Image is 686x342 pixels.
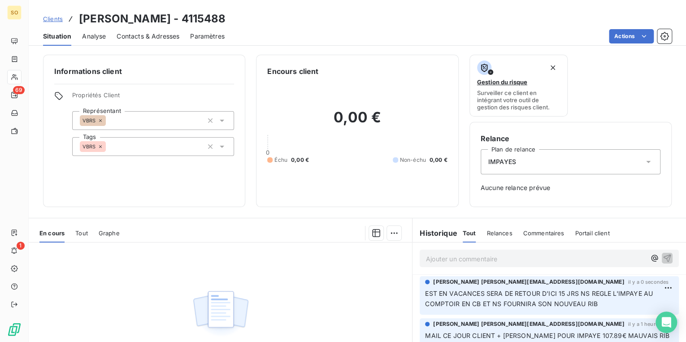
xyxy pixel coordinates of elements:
[523,229,564,237] span: Commentaires
[99,229,120,237] span: Graphe
[7,5,22,20] div: SO
[274,156,287,164] span: Échu
[82,118,96,123] span: VBRS
[425,332,669,339] span: MAIL CE JOUR CLIENT + [PERSON_NAME] POUR IMPAYE 107.89€ MAUVAIS RIB
[54,66,234,77] h6: Informations client
[412,228,457,238] h6: Historique
[477,89,560,111] span: Surveiller ce client en intégrant votre outil de gestion des risques client.
[72,91,234,104] span: Propriétés Client
[82,144,96,149] span: VBRS
[43,14,63,23] a: Clients
[43,32,71,41] span: Situation
[43,15,63,22] span: Clients
[106,117,113,125] input: Ajouter une valeur
[463,229,476,237] span: Tout
[190,32,225,41] span: Paramètres
[575,229,609,237] span: Portail client
[433,320,624,328] span: [PERSON_NAME] [PERSON_NAME][EMAIL_ADDRESS][DOMAIN_NAME]
[486,229,512,237] span: Relances
[488,157,516,166] span: IMPAYES
[628,279,669,285] span: il y a 0 secondes
[481,183,660,192] span: Aucune relance prévue
[267,108,447,135] h2: 0,00 €
[656,312,677,333] div: Open Intercom Messenger
[75,229,88,237] span: Tout
[267,66,318,77] h6: Encours client
[17,242,25,250] span: 1
[82,32,106,41] span: Analyse
[117,32,179,41] span: Contacts & Adresses
[477,78,527,86] span: Gestion du risque
[106,143,113,151] input: Ajouter une valeur
[291,156,309,164] span: 0,00 €
[266,149,269,156] span: 0
[433,278,624,286] span: [PERSON_NAME] [PERSON_NAME][EMAIL_ADDRESS][DOMAIN_NAME]
[192,286,249,342] img: Empty state
[469,55,568,117] button: Gestion du risqueSurveiller ce client en intégrant votre outil de gestion des risques client.
[609,29,654,43] button: Actions
[79,11,226,27] h3: [PERSON_NAME] - 4115488
[628,321,658,327] span: il y a 1 heure
[13,86,25,94] span: 69
[39,229,65,237] span: En cours
[481,133,660,144] h6: Relance
[430,156,447,164] span: 0,00 €
[7,322,22,337] img: Logo LeanPay
[425,290,655,307] span: EST EN VACANCES SERA DE RETOUR D'ICI 15 JRS NS REGLE L'IMPAYE AU COMPTOIR EN CB ET NS FOURNIRA SO...
[400,156,426,164] span: Non-échu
